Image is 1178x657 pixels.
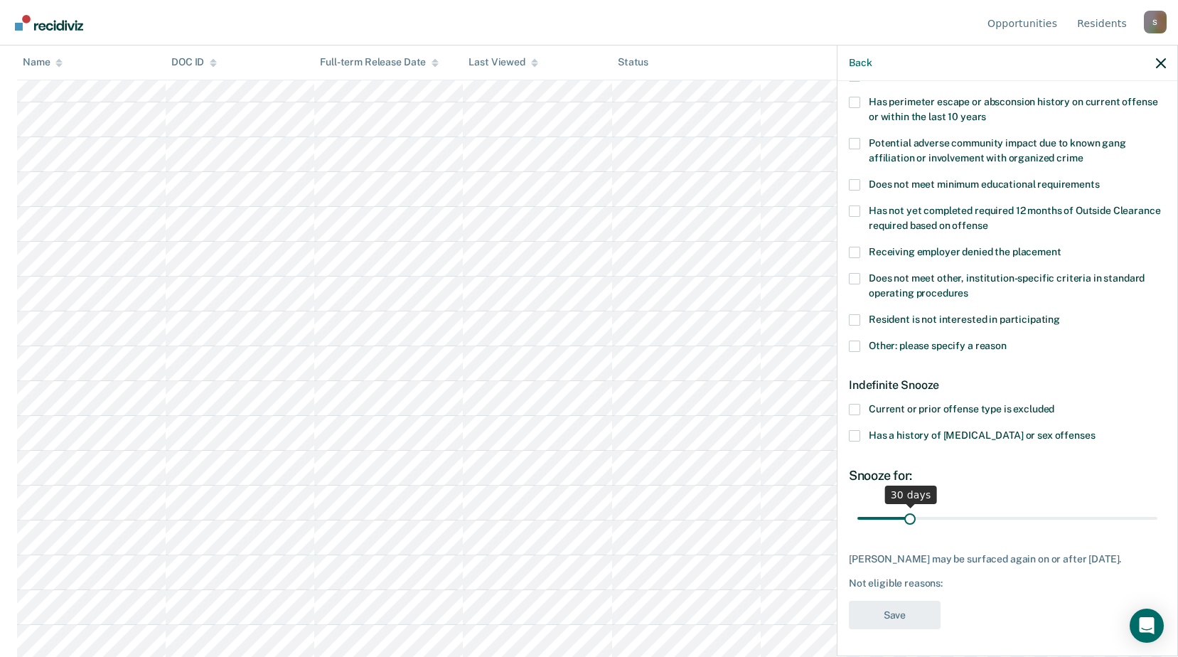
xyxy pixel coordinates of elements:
[849,577,1166,589] div: Not eligible reasons:
[849,367,1166,403] div: Indefinite Snooze
[869,403,1054,415] span: Current or prior offense type is excluded
[869,314,1060,325] span: Resident is not interested in participating
[468,57,537,69] div: Last Viewed
[869,96,1157,122] span: Has perimeter escape or absconsion history on current offense or within the last 10 years
[869,272,1145,299] span: Does not meet other, institution-specific criteria in standard operating procedures
[849,468,1166,484] div: Snooze for:
[869,340,1007,351] span: Other: please specify a reason
[23,57,63,69] div: Name
[1144,11,1167,33] div: S
[869,246,1061,257] span: Receiving employer denied the placement
[1144,11,1167,33] button: Profile dropdown button
[171,57,217,69] div: DOC ID
[849,57,872,69] button: Back
[15,15,83,31] img: Recidiviz
[869,137,1126,164] span: Potential adverse community impact due to known gang affiliation or involvement with organized crime
[618,57,648,69] div: Status
[1130,609,1164,643] div: Open Intercom Messenger
[869,205,1160,231] span: Has not yet completed required 12 months of Outside Clearance required based on offense
[849,553,1166,565] div: [PERSON_NAME] may be surfaced again on or after [DATE].
[869,429,1095,441] span: Has a history of [MEDICAL_DATA] or sex offenses
[869,178,1100,190] span: Does not meet minimum educational requirements
[849,601,941,630] button: Save
[320,57,439,69] div: Full-term Release Date
[885,486,937,504] div: 30 days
